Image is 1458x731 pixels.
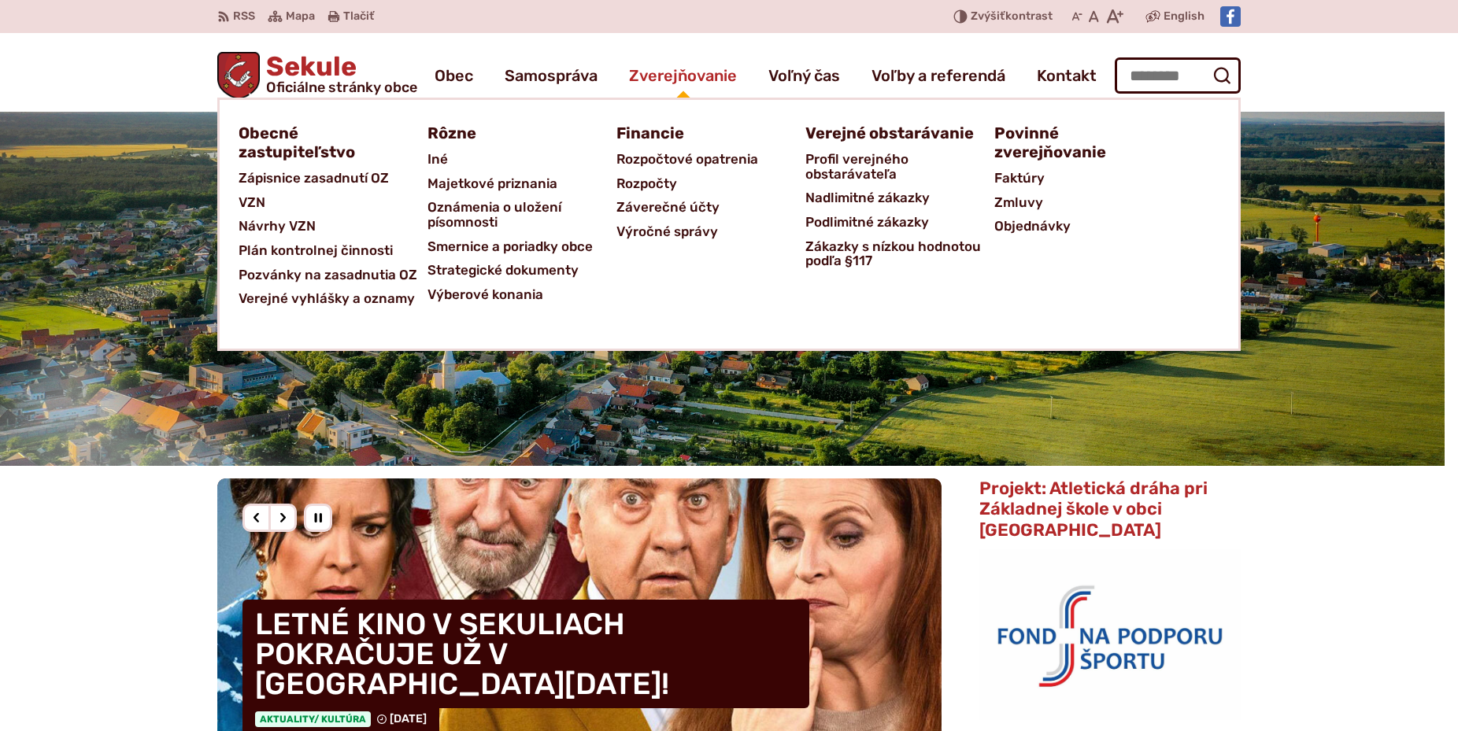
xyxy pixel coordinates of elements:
[979,478,1208,541] span: Projekt: Atletická dráha pri Základnej škole v obci [GEOGRAPHIC_DATA]
[616,220,805,244] a: Výročné správy
[616,119,684,147] span: Financie
[304,504,332,532] div: Pozastaviť pohyb slajdera
[427,172,616,196] a: Majetkové priznania
[768,54,840,98] a: Voľný čas
[427,282,616,307] a: Výberové konania
[314,714,366,725] span: / Kultúra
[616,195,805,220] a: Záverečné účty
[805,119,975,147] a: Verejné obstarávanie
[239,190,265,215] span: VZN
[805,147,994,186] a: Profil verejného obstarávateľa
[435,54,473,98] a: Obec
[616,119,786,147] a: Financie
[239,286,415,311] span: Verejné vyhlášky a oznamy
[239,238,393,263] span: Plán kontrolnej činnosti
[427,195,616,234] a: Oznámenia o uložení písomnosti
[255,711,371,727] span: Aktuality
[427,172,557,196] span: Majetkové priznania
[268,504,297,532] div: Nasledujúci slajd
[994,214,1071,238] span: Objednávky
[239,166,427,190] a: Zápisnice zasadnutí OZ
[994,190,1183,215] a: Zmluvy
[390,712,427,725] span: [DATE]
[427,234,593,259] span: Smernice a poriadky obce
[805,210,929,234] span: Podlimitné zákazky
[994,166,1183,190] a: Faktúry
[239,214,316,238] span: Návrhy VZN
[616,172,805,196] a: Rozpočty
[994,190,1043,215] span: Zmluvy
[616,172,677,196] span: Rozpočty
[233,7,255,26] span: RSS
[994,119,1164,166] a: Povinné zverejňovanie
[805,119,974,147] span: Verejné obstarávanie
[427,234,616,259] a: Smernice a poriadky obce
[427,119,476,147] span: Rôzne
[239,214,427,238] a: Návrhy VZN
[239,166,389,190] span: Zápisnice zasadnutí OZ
[1037,54,1097,98] a: Kontakt
[805,186,930,210] span: Nadlimitné zákazky
[994,214,1183,238] a: Objednávky
[427,258,579,282] span: Strategické dokumenty
[343,10,374,24] span: Tlačiť
[286,7,315,26] span: Mapa
[239,238,427,263] a: Plán kontrolnej činnosti
[1164,7,1205,26] span: English
[1160,7,1208,26] a: English
[239,263,417,287] span: Pozvánky na zasadnutia OZ
[260,54,417,94] h1: Sekule
[616,147,805,172] a: Rozpočtové opatrenia
[979,549,1241,719] img: logo_fnps.png
[971,10,1053,24] span: kontrast
[427,282,543,307] span: Výberové konania
[616,147,758,172] span: Rozpočtové opatrenia
[805,234,994,273] a: Zákazky s nízkou hodnotou podľa §117
[616,220,718,244] span: Výročné správy
[239,263,427,287] a: Pozvánky na zasadnutia OZ
[427,119,598,147] a: Rôzne
[217,52,417,99] a: Logo Sekule, prejsť na domovskú stránku.
[242,600,809,708] h4: LETNÉ KINO V SEKULIACH POKRAČUJE UŽ V [GEOGRAPHIC_DATA][DATE]!
[629,54,737,98] a: Zverejňovanie
[427,147,616,172] a: Iné
[217,52,260,99] img: Prejsť na domovskú stránku
[266,80,417,94] span: Oficiálne stránky obce
[239,119,409,166] a: Obecné zastupiteľstvo
[242,504,271,532] div: Predošlý slajd
[994,166,1045,190] span: Faktúry
[1220,6,1241,27] img: Prejsť na Facebook stránku
[805,210,994,234] a: Podlimitné zákazky
[871,54,1005,98] a: Voľby a referendá
[239,286,427,311] a: Verejné vyhlášky a oznamy
[805,186,994,210] a: Nadlimitné zákazky
[505,54,598,98] a: Samospráva
[616,195,720,220] span: Záverečné účty
[239,190,427,215] a: VZN
[427,258,616,282] a: Strategické dokumenty
[971,9,1005,23] span: Zvýšiť
[427,147,448,172] span: Iné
